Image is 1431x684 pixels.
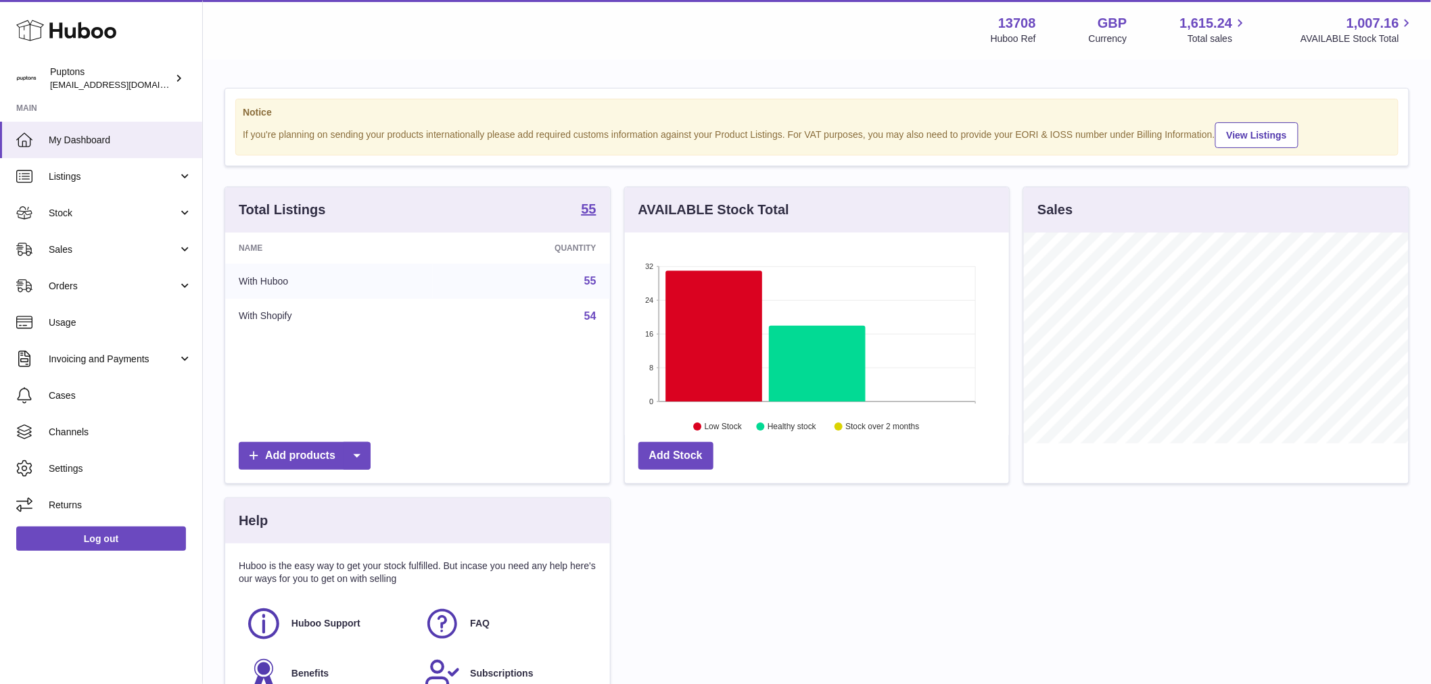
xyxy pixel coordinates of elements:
td: With Shopify [225,299,433,334]
strong: Notice [243,106,1391,119]
span: AVAILABLE Stock Total [1300,32,1415,45]
strong: GBP [1098,14,1127,32]
span: My Dashboard [49,134,192,147]
span: Subscriptions [470,667,533,680]
span: FAQ [470,617,490,630]
text: Stock over 2 months [845,422,919,432]
a: 55 [581,202,596,218]
a: Huboo Support [245,606,410,642]
img: hello@puptons.com [16,68,37,89]
span: Channels [49,426,192,439]
a: Add Stock [638,442,713,470]
span: Benefits [291,667,329,680]
span: Total sales [1188,32,1248,45]
text: 0 [649,397,653,406]
div: Puptons [50,66,172,91]
h3: AVAILABLE Stock Total [638,201,789,219]
h3: Sales [1037,201,1073,219]
span: Stock [49,207,178,220]
span: Sales [49,243,178,256]
a: Add products [239,442,371,470]
span: Invoicing and Payments [49,353,178,366]
strong: 55 [581,202,596,216]
td: With Huboo [225,264,433,299]
text: 8 [649,364,653,372]
span: Settings [49,462,192,475]
text: Healthy stock [768,422,817,432]
strong: 13708 [998,14,1036,32]
p: Huboo is the easy way to get your stock fulfilled. But incase you need any help here's our ways f... [239,560,596,585]
text: 32 [645,262,653,270]
span: Returns [49,499,192,512]
text: Low Stock [705,422,743,432]
text: 16 [645,330,653,338]
div: Currency [1089,32,1127,45]
span: 1,615.24 [1180,14,1233,32]
a: 1,615.24 Total sales [1180,14,1248,45]
a: 1,007.16 AVAILABLE Stock Total [1300,14,1415,45]
span: 1,007.16 [1346,14,1399,32]
a: 54 [584,310,596,322]
a: View Listings [1215,122,1298,148]
a: Log out [16,527,186,551]
span: Cases [49,389,192,402]
div: Huboo Ref [991,32,1036,45]
text: 24 [645,296,653,304]
span: Orders [49,280,178,293]
span: Usage [49,316,192,329]
h3: Help [239,512,268,530]
h3: Total Listings [239,201,326,219]
span: [EMAIL_ADDRESS][DOMAIN_NAME] [50,79,199,90]
th: Quantity [433,233,610,264]
th: Name [225,233,433,264]
a: 55 [584,275,596,287]
a: FAQ [424,606,589,642]
div: If you're planning on sending your products internationally please add required customs informati... [243,120,1391,148]
span: Huboo Support [291,617,360,630]
span: Listings [49,170,178,183]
